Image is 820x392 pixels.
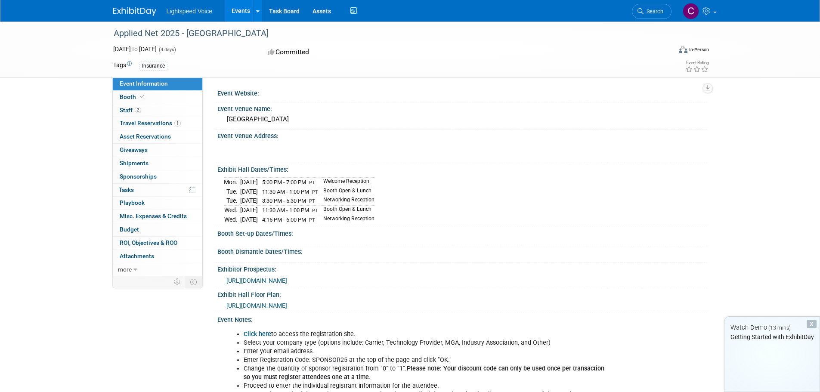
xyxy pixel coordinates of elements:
[174,120,181,127] span: 1
[120,120,181,127] span: Travel Reservations
[309,180,315,185] span: PT
[240,187,258,196] td: [DATE]
[244,382,606,390] li: Proceed to enter the individual registrant information for the attendee.
[679,46,687,53] img: Format-Inperson.png
[262,207,309,213] span: 11:30 AM - 1:00 PM
[113,117,202,130] a: Travel Reservations1
[113,184,202,197] a: Tasks
[312,189,318,195] span: PT
[120,93,146,100] span: Booth
[318,196,374,206] td: Networking Reception
[318,206,374,215] td: Booth Open & Lunch
[318,187,374,196] td: Booth Open & Lunch
[120,253,154,259] span: Attachments
[224,187,240,196] td: Tue.
[111,26,659,41] div: Applied Net 2025 - [GEOGRAPHIC_DATA]
[113,237,202,250] a: ROI, Objectives & ROO
[113,157,202,170] a: Shipments
[240,215,258,224] td: [DATE]
[113,144,202,157] a: Giveaways
[217,245,707,256] div: Booth Dismantle Dates/Times:
[689,46,709,53] div: In-Person
[226,277,287,284] a: [URL][DOMAIN_NAME]
[217,227,707,238] div: Booth Set-up Dates/Times:
[185,276,202,287] td: Toggle Event Tabs
[262,179,306,185] span: 5:00 PM - 7:00 PM
[312,208,318,213] span: PT
[224,196,240,206] td: Tue.
[244,330,606,339] li: to access the registration site.
[244,364,606,382] li: Change the quantity of sponsor registration from "0" to “1”. .
[309,217,315,223] span: PT
[120,213,187,219] span: Misc. Expenses & Credits
[158,47,176,52] span: (4 days)
[135,107,141,113] span: 2
[113,104,202,117] a: Staff2
[120,226,139,233] span: Budget
[113,250,202,263] a: Attachments
[632,4,671,19] a: Search
[113,197,202,210] a: Playbook
[113,77,202,90] a: Event Information
[217,288,707,299] div: Exhibit Hall Floor Plan:
[724,333,820,341] div: Getting Started with ExhibitDay
[224,206,240,215] td: Wed.
[217,313,707,324] div: Event Notes:
[167,8,213,15] span: Lightspeed Voice
[139,62,167,71] div: Insurance
[240,178,258,187] td: [DATE]
[118,266,132,273] span: more
[685,61,709,65] div: Event Rating
[244,356,606,364] li: Enter Registration Code: SPONSOR25 at the top of the page and click "OK."
[120,146,148,153] span: Giveaways
[120,239,177,246] span: ROI, Objectives & ROO
[244,330,271,338] a: Click here
[724,323,820,332] div: Watch Demo
[113,91,202,104] a: Booth
[768,325,791,331] span: (13 mins)
[120,160,149,167] span: Shipments
[318,215,374,224] td: Networking Reception
[309,198,315,204] span: PT
[120,173,157,180] span: Sponsorships
[244,347,606,356] li: Enter your email address.
[262,198,306,204] span: 3:30 PM - 5:30 PM
[113,46,157,52] span: [DATE] [DATE]
[120,199,145,206] span: Playbook
[244,365,604,381] b: Please note: Your discount code can only be used once per transaction so you must register attend...
[113,210,202,223] a: Misc. Expenses & Credits
[140,94,144,99] i: Booth reservation complete
[262,188,309,195] span: 11:30 AM - 1:00 PM
[807,320,817,328] div: Dismiss
[683,3,699,19] img: Christopher Taylor
[240,196,258,206] td: [DATE]
[621,45,709,58] div: Event Format
[113,7,156,16] img: ExhibitDay
[217,87,707,98] div: Event Website:
[262,216,306,223] span: 4:15 PM - 6:00 PM
[217,130,707,140] div: Event Venue Address:
[170,276,185,287] td: Personalize Event Tab Strip
[119,186,134,193] span: Tasks
[120,80,168,87] span: Event Information
[113,170,202,183] a: Sponsorships
[217,163,707,174] div: Exhibit Hall Dates/Times:
[120,107,141,114] span: Staff
[224,215,240,224] td: Wed.
[120,133,171,140] span: Asset Reservations
[224,113,701,126] div: [GEOGRAPHIC_DATA]
[131,46,139,52] span: to
[318,178,374,187] td: Welcome Reception
[113,223,202,236] a: Budget
[217,102,707,113] div: Event Venue Name:
[224,178,240,187] td: Mon.
[644,8,663,15] span: Search
[113,130,202,143] a: Asset Reservations
[226,302,287,309] a: [URL][DOMAIN_NAME]
[113,61,132,71] td: Tags
[265,45,455,60] div: Committed
[244,339,606,347] li: Select your company type (options include: Carrier, Technology Provider, MGA, Industry Associatio...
